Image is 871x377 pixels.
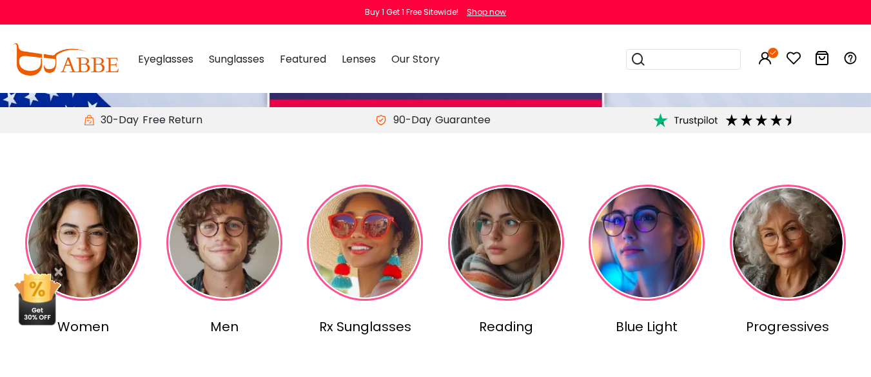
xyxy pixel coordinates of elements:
[579,317,715,336] div: Blue Light
[15,317,152,336] div: Women
[25,185,141,301] img: Women
[13,43,119,76] img: abbeglasses.com
[387,112,431,128] span: 90-Day
[166,185,282,301] img: Men
[730,185,846,301] img: Progressives
[579,185,715,336] a: Blue Light
[139,112,206,128] div: Free Return
[438,185,574,336] a: Reading
[138,52,193,66] span: Eyeglasses
[448,185,564,301] img: Reading
[365,6,458,18] div: Buy 1 Get 1 Free Sitewide!
[307,185,423,301] img: Rx Sunglasses
[280,52,326,66] span: Featured
[209,52,264,66] span: Sunglasses
[13,274,61,325] img: mini welcome offer
[297,185,433,336] a: Rx Sunglasses
[342,52,376,66] span: Lenses
[460,6,506,17] a: Shop now
[15,185,152,336] a: Women
[589,185,705,301] img: Blue Light
[297,317,433,336] div: Rx Sunglasses
[157,185,293,336] a: Men
[94,112,139,128] span: 30-Day
[720,317,856,336] div: Progressives
[391,52,440,66] span: Our Story
[157,317,293,336] div: Men
[720,185,856,336] a: Progressives
[431,112,494,128] div: Guarantee
[467,6,506,18] div: Shop now
[438,317,574,336] div: Reading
